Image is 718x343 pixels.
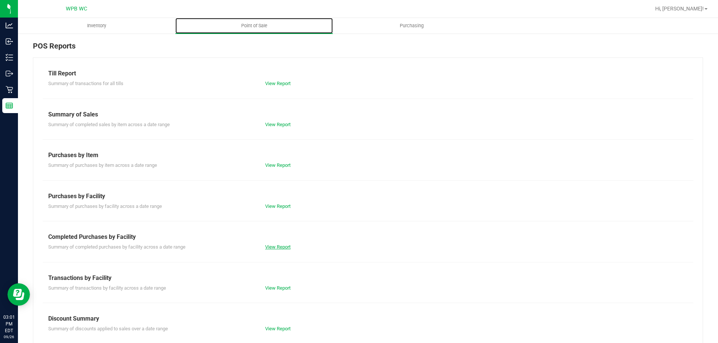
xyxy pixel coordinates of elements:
p: 03:01 PM EDT [3,314,15,334]
inline-svg: Outbound [6,70,13,77]
span: Hi, [PERSON_NAME]! [655,6,704,12]
a: View Report [265,326,291,331]
p: 09/26 [3,334,15,340]
div: POS Reports [33,40,703,57]
inline-svg: Inventory [6,54,13,61]
div: Discount Summary [48,314,688,323]
inline-svg: Inbound [6,38,13,45]
div: Summary of Sales [48,110,688,119]
span: Summary of transactions by facility across a date range [48,285,166,291]
a: Inventory [18,18,175,34]
span: Summary of purchases by facility across a date range [48,203,162,209]
div: Purchases by Facility [48,192,688,201]
div: Purchases by Item [48,151,688,160]
inline-svg: Reports [6,102,13,109]
div: Transactions by Facility [48,274,688,283]
a: View Report [265,81,291,86]
span: Inventory [77,22,116,29]
div: Completed Purchases by Facility [48,233,688,241]
a: View Report [265,244,291,250]
div: Till Report [48,69,688,78]
inline-svg: Analytics [6,22,13,29]
a: Purchasing [333,18,490,34]
inline-svg: Retail [6,86,13,93]
span: Summary of purchases by item across a date range [48,162,157,168]
span: Summary of transactions for all tills [48,81,123,86]
span: Summary of discounts applied to sales over a date range [48,326,168,331]
span: Summary of completed purchases by facility across a date range [48,244,185,250]
a: Point of Sale [175,18,333,34]
a: View Report [265,162,291,168]
a: View Report [265,203,291,209]
iframe: Resource center [7,283,30,306]
span: WPB WC [66,6,87,12]
span: Point of Sale [231,22,277,29]
a: View Report [265,122,291,127]
span: Summary of completed sales by item across a date range [48,122,170,127]
a: View Report [265,285,291,291]
span: Purchasing [390,22,434,29]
